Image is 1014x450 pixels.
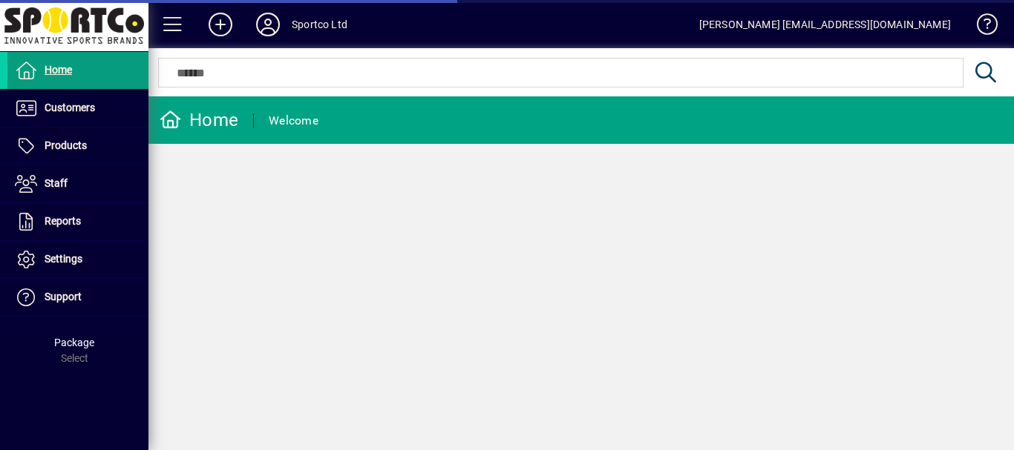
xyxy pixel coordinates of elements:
[699,13,951,36] div: [PERSON_NAME] [EMAIL_ADDRESS][DOMAIN_NAME]
[45,102,95,113] span: Customers
[292,13,347,36] div: Sportco Ltd
[7,279,148,316] a: Support
[7,203,148,240] a: Reports
[7,128,148,165] a: Products
[45,215,81,227] span: Reports
[7,90,148,127] a: Customers
[269,109,318,133] div: Welcome
[45,291,82,302] span: Support
[45,253,82,265] span: Settings
[45,177,68,189] span: Staff
[45,139,87,151] span: Products
[197,11,244,38] button: Add
[7,165,148,202] a: Staff
[54,337,94,348] span: Package
[244,11,292,38] button: Profile
[966,3,995,51] a: Knowledge Base
[45,64,72,76] span: Home
[7,241,148,278] a: Settings
[160,108,238,132] div: Home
